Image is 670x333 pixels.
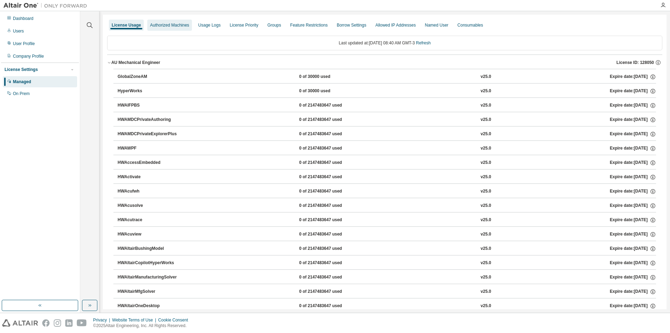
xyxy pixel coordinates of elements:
div: HWAccessEmbedded [118,160,180,166]
div: Expire date: [DATE] [610,274,656,281]
button: HWAccessEmbedded0 of 2147483647 usedv25.0Expire date:[DATE] [118,155,656,171]
div: 0 of 2147483647 used [299,102,362,109]
div: HWAIFPBS [118,102,180,109]
button: HWActivate0 of 2147483647 usedv25.0Expire date:[DATE] [118,169,656,185]
div: v25.0 [481,246,491,252]
button: HWAcufwh0 of 2147483647 usedv25.0Expire date:[DATE] [118,184,656,199]
div: 0 of 2147483647 used [299,131,362,137]
div: v25.0 [481,160,491,166]
div: HWAltairBushingModel [118,246,180,252]
div: 0 of 2147483647 used [299,217,362,223]
span: License ID: 128050 [617,60,654,65]
div: User Profile [13,41,35,46]
div: Cookie Consent [158,317,192,323]
div: Users [13,28,24,34]
button: AU Mechanical EngineerLicense ID: 128050 [107,55,662,70]
button: HWAcusolve0 of 2147483647 usedv25.0Expire date:[DATE] [118,198,656,213]
div: 0 of 2147483647 used [299,231,362,238]
p: © 2025 Altair Engineering, Inc. All Rights Reserved. [93,323,192,329]
div: Expire date: [DATE] [610,231,656,238]
button: HWAltairMfgSolver0 of 2147483647 usedv25.0Expire date:[DATE] [118,284,656,299]
button: HWAWPF0 of 2147483647 usedv25.0Expire date:[DATE] [118,141,656,156]
div: Expire date: [DATE] [610,203,656,209]
div: v25.0 [481,289,491,295]
div: v25.0 [481,145,491,152]
div: 0 of 2147483647 used [299,303,362,309]
div: HWAMDCPrivateExplorerPlus [118,131,180,137]
div: Expire date: [DATE] [610,88,656,94]
button: HWAMDCPrivateExplorerPlus0 of 2147483647 usedv25.0Expire date:[DATE] [118,126,656,142]
div: v25.0 [481,188,491,195]
div: Dashboard [13,16,33,21]
div: Website Terms of Use [112,317,158,323]
div: Expire date: [DATE] [610,188,656,195]
div: HWAltairOneDesktop [118,303,180,309]
div: Named User [425,22,448,28]
div: HyperWorks [118,88,180,94]
div: Borrow Settings [337,22,366,28]
div: v25.0 [481,231,491,238]
div: HWAcutrace [118,217,180,223]
div: Company Profile [13,53,44,59]
button: HWAltairCopilotHyperWorks0 of 2147483647 usedv25.0Expire date:[DATE] [118,255,656,271]
img: linkedin.svg [65,319,73,327]
button: HWAltairManufacturingSolver0 of 2147483647 usedv25.0Expire date:[DATE] [118,270,656,285]
div: AU Mechanical Engineer [111,60,160,65]
div: Expire date: [DATE] [610,217,656,223]
div: 0 of 2147483647 used [299,117,362,123]
button: HyperWorks0 of 30000 usedv25.0Expire date:[DATE] [118,84,656,99]
div: v25.0 [481,74,491,80]
div: 0 of 2147483647 used [299,274,362,281]
div: Managed [13,79,31,85]
button: HWAMDCPrivateAuthoring0 of 2147483647 usedv25.0Expire date:[DATE] [118,112,656,128]
div: v25.0 [481,217,491,223]
button: HWAcuview0 of 2147483647 usedv25.0Expire date:[DATE] [118,227,656,242]
div: Consumables [457,22,483,28]
button: HWAIFPBS0 of 2147483647 usedv25.0Expire date:[DATE] [118,98,656,113]
div: Allowed IP Addresses [375,22,416,28]
div: Feature Restrictions [290,22,328,28]
div: Usage Logs [198,22,221,28]
div: v25.0 [481,303,491,309]
div: License Settings [5,67,38,72]
div: Expire date: [DATE] [610,289,656,295]
div: HWAcusolve [118,203,180,209]
div: HWAcufwh [118,188,180,195]
div: v25.0 [481,203,491,209]
div: v25.0 [481,131,491,137]
button: HWAcutrace0 of 2147483647 usedv25.0Expire date:[DATE] [118,212,656,228]
a: Refresh [416,41,431,45]
div: 0 of 2147483647 used [299,203,362,209]
div: Privacy [93,317,112,323]
div: Expire date: [DATE] [610,131,656,137]
div: HWAcuview [118,231,180,238]
div: v25.0 [481,88,491,94]
div: HWActivate [118,174,180,180]
img: youtube.svg [77,319,87,327]
div: 0 of 2147483647 used [299,260,362,266]
div: 0 of 2147483647 used [299,246,362,252]
div: License Priority [230,22,258,28]
div: HWAltairCopilotHyperWorks [118,260,180,266]
img: Altair One [3,2,91,9]
div: Expire date: [DATE] [610,260,656,266]
div: 0 of 30000 used [299,88,362,94]
div: On Prem [13,91,30,96]
div: v25.0 [481,117,491,123]
img: instagram.svg [54,319,61,327]
div: 0 of 2147483647 used [299,174,362,180]
div: GlobalZoneAM [118,74,180,80]
div: v25.0 [481,174,491,180]
div: HWAMDCPrivateAuthoring [118,117,180,123]
div: Expire date: [DATE] [610,303,656,309]
div: Expire date: [DATE] [610,246,656,252]
div: Expire date: [DATE] [610,102,656,109]
button: HWAltairOneDesktop0 of 2147483647 usedv25.0Expire date:[DATE] [118,298,656,314]
div: 0 of 2147483647 used [299,188,362,195]
img: altair_logo.svg [2,319,38,327]
div: v25.0 [481,102,491,109]
div: HWAltairManufacturingSolver [118,274,180,281]
div: HWAltairMfgSolver [118,289,180,295]
button: GlobalZoneAM0 of 30000 usedv25.0Expire date:[DATE] [118,69,656,85]
div: HWAWPF [118,145,180,152]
